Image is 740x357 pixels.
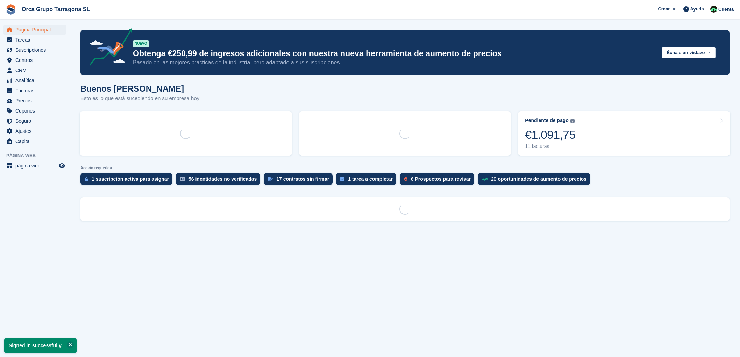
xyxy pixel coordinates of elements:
[15,116,57,126] span: Seguro
[491,176,586,182] div: 20 oportunidades de aumento de precios
[15,106,57,116] span: Cupones
[80,84,199,93] h1: Buenos [PERSON_NAME]
[15,65,57,75] span: CRM
[3,86,66,95] a: menu
[15,45,57,55] span: Suscripciones
[3,35,66,45] a: menu
[15,136,57,146] span: Capital
[525,128,575,142] div: €1.091,75
[176,173,264,188] a: 56 identidades no verificadas
[92,176,169,182] div: 1 suscripción activa para asignar
[3,106,66,116] a: menu
[525,117,568,123] div: Pendiente de pago
[80,166,730,170] p: Acción requerida
[518,111,730,156] a: Pendiente de pago €1.091,75 11 facturas
[336,173,400,188] a: 1 tarea a completar
[84,28,133,68] img: price-adjustments-announcement-icon-8257ccfd72463d97f412b2fc003d46551f7dbcb40ab6d574587a9cd5c0d94...
[690,6,704,13] span: Ayuda
[400,173,478,188] a: 6 Prospectos para revisar
[3,76,66,85] a: menu
[662,47,716,58] button: Échale un vistazo →
[710,6,717,13] img: Tania
[411,176,471,182] div: 6 Prospectos para revisar
[264,173,336,188] a: 17 contratos sin firmar
[718,6,734,13] span: Cuenta
[276,176,329,182] div: 17 contratos sin firmar
[15,55,57,65] span: Centros
[525,143,575,149] div: 11 facturas
[188,176,257,182] div: 56 identidades no verificadas
[180,177,185,181] img: verify_identity-adf6edd0f0f0b5bbfe63781bf79b02c33cf7c696d77639b501bdc392416b5a36.svg
[3,65,66,75] a: menu
[3,126,66,136] a: menu
[15,161,57,171] span: página web
[85,177,88,181] img: active_subscription_to_allocate_icon-d502201f5373d7db506a760aba3b589e785aa758c864c3986d89f69b8ff3...
[15,96,57,106] span: Precios
[340,177,344,181] img: task-75834270c22a3079a89374b754ae025e5fb1db73e45f91037f5363f120a921f8.svg
[3,96,66,106] a: menu
[3,116,66,126] a: menu
[58,162,66,170] a: Vista previa de la tienda
[348,176,393,182] div: 1 tarea a completar
[19,3,93,15] a: Orca Grupo Tarragona SL
[658,6,670,13] span: Crear
[133,59,656,66] p: Basado en las mejores prácticas de la industria, pero adaptado a sus suscripciones.
[3,25,66,35] a: menu
[3,161,66,171] a: menú
[478,173,593,188] a: 20 oportunidades de aumento de precios
[15,126,57,136] span: Ajustes
[6,152,70,159] span: Página web
[482,178,488,181] img: price_increase_opportunities-93ffe204e8149a01c8c9dc8f82e8f89637d9d84a8eef4429ea346261dce0b2c0.svg
[3,45,66,55] a: menu
[268,177,273,181] img: contract_signature_icon-13c848040528278c33f63329250d36e43548de30e8caae1d1a13099fd9432cc5.svg
[4,338,77,353] p: Signed in successfully.
[15,25,57,35] span: Página Principal
[133,40,149,47] div: NUEVO
[570,119,575,123] img: icon-info-grey-7440780725fd019a000dd9b08b2336e03edf1995a4989e88bcd33f0948082b44.svg
[6,4,16,15] img: stora-icon-8386f47178a22dfd0bd8f6a31ec36ba5ce8667c1dd55bd0f319d3a0aa187defe.svg
[404,177,407,181] img: prospect-51fa495bee0391a8d652442698ab0144808aea92771e9ea1ae160a38d050c398.svg
[3,136,66,146] a: menu
[15,86,57,95] span: Facturas
[80,94,199,102] p: Esto es lo que está sucediendo en su empresa hoy
[3,55,66,65] a: menu
[15,76,57,85] span: Analítica
[15,35,57,45] span: Tareas
[133,49,656,59] p: Obtenga €250,99 de ingresos adicionales con nuestra nueva herramienta de aumento de precios
[80,173,176,188] a: 1 suscripción activa para asignar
